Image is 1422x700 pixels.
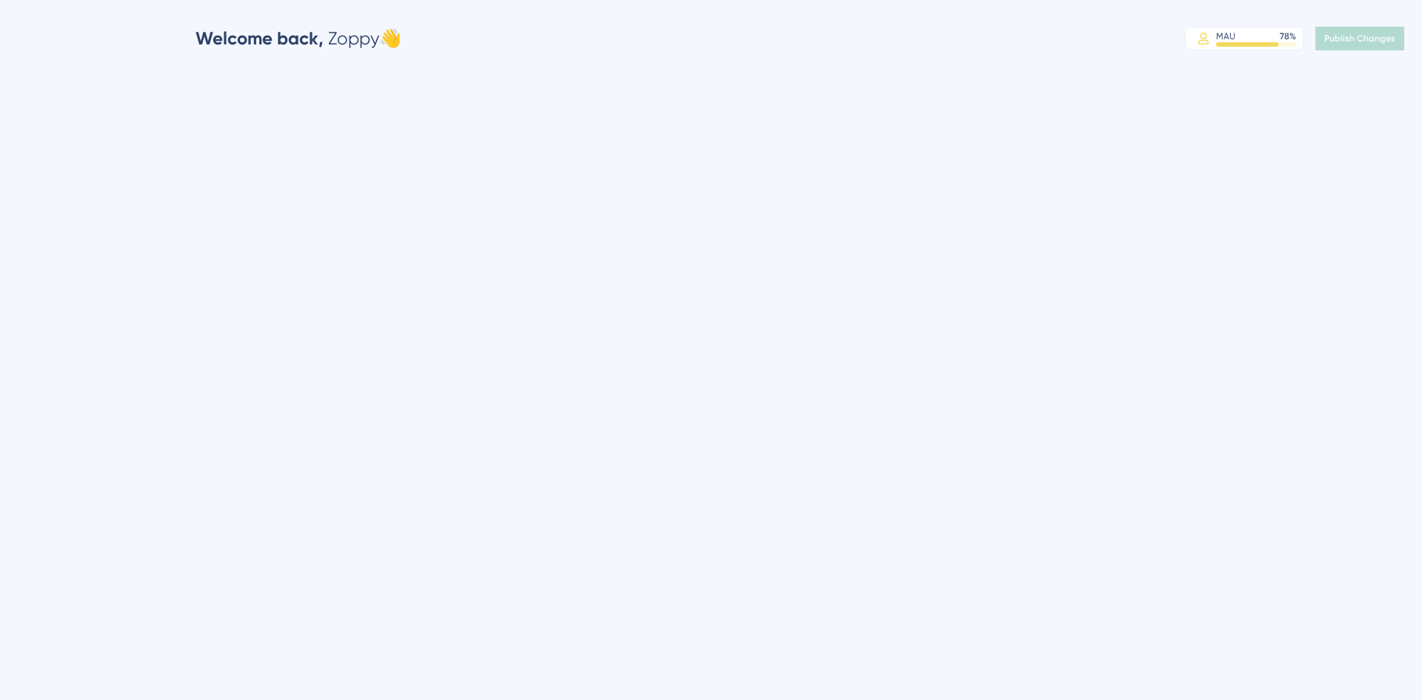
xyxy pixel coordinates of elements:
div: 78 % [1280,30,1296,42]
span: Publish Changes [1324,33,1395,44]
button: Publish Changes [1315,27,1404,50]
div: MAU [1216,30,1235,42]
span: Welcome back, [196,27,324,49]
div: Zoppy 👋 [196,27,401,50]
